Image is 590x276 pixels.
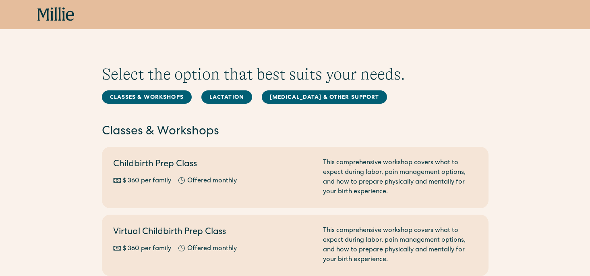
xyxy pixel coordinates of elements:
[123,244,171,254] div: $ 360 per family
[102,147,489,208] a: Childbirth Prep Class$ 360 per familyOffered monthlyThis comprehensive workshop covers what to ex...
[102,123,489,140] h2: Classes & Workshops
[201,90,252,104] a: Lactation
[113,226,313,239] h2: Virtual Childbirth Prep Class
[187,244,237,254] div: Offered monthly
[123,176,171,186] div: $ 360 per family
[262,90,387,104] a: [MEDICAL_DATA] & Other Support
[323,226,477,265] div: This comprehensive workshop covers what to expect during labor, pain management options, and how ...
[102,90,192,104] a: Classes & Workshops
[323,158,477,197] div: This comprehensive workshop covers what to expect during labor, pain management options, and how ...
[113,158,313,171] h2: Childbirth Prep Class
[102,215,489,276] a: Virtual Childbirth Prep Class$ 360 per familyOffered monthlyThis comprehensive workshop covers wh...
[187,176,237,186] div: Offered monthly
